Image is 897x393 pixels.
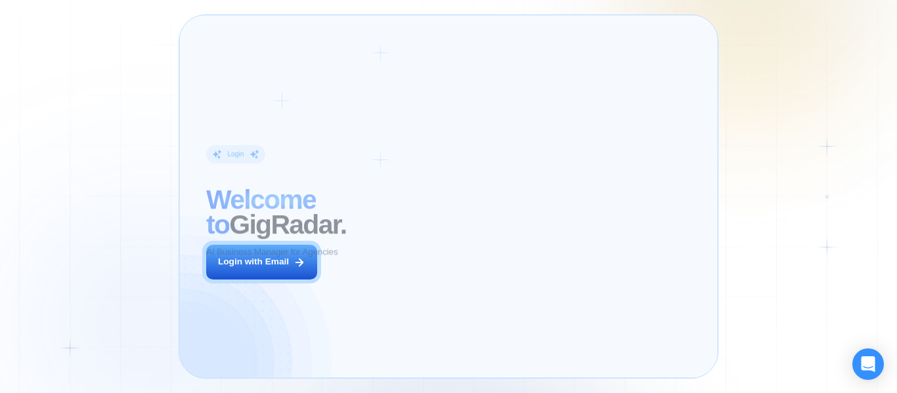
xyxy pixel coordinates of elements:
span: Welcome to [206,185,316,240]
div: Login [227,150,244,159]
button: Login with Email [206,245,317,279]
p: AI Business Manager for Agencies [206,246,338,259]
div: Open Intercom Messenger [852,348,884,380]
div: Login with Email [218,256,289,268]
p: Previously, we had a 5% to 7% reply rate on Upwork, but now our sales increased by 17%-20%. This ... [446,293,682,342]
div: Digital Agency [505,272,554,281]
div: [PERSON_NAME] [483,258,567,268]
div: CEO [483,272,499,281]
h2: The next generation of lead generation. [432,184,695,233]
h2: ‍ GigRadar. [206,188,410,238]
